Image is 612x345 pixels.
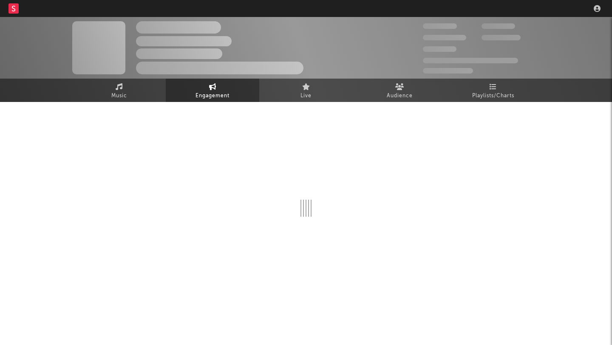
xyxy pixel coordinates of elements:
span: Engagement [195,91,229,101]
span: Music [111,91,127,101]
span: 50,000,000 [423,35,466,40]
span: 100,000 [423,46,456,52]
span: Live [300,91,312,101]
span: 300,000 [423,23,457,29]
span: Jump Score: 85.0 [423,68,473,74]
a: Playlists/Charts [446,79,540,102]
span: 100,000 [482,23,515,29]
a: Live [259,79,353,102]
span: Audience [387,91,413,101]
a: Music [72,79,166,102]
span: 1,000,000 [482,35,521,40]
a: Engagement [166,79,259,102]
span: Playlists/Charts [472,91,514,101]
a: Audience [353,79,446,102]
span: 50,000,000 Monthly Listeners [423,58,518,63]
